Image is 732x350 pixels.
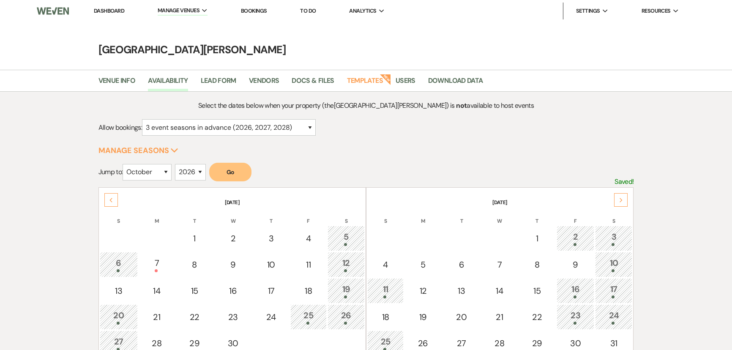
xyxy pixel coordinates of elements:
[576,7,600,15] span: Settings
[295,232,322,245] div: 4
[347,75,383,91] a: Templates
[143,311,170,323] div: 21
[219,284,247,297] div: 16
[600,309,628,325] div: 24
[104,257,133,272] div: 6
[332,230,360,246] div: 5
[561,230,590,246] div: 2
[409,311,437,323] div: 19
[176,207,213,225] th: T
[332,309,360,325] div: 26
[257,232,284,245] div: 3
[290,207,327,225] th: F
[367,189,632,206] th: [DATE]
[380,73,391,85] strong: New
[143,257,170,272] div: 7
[486,337,513,350] div: 28
[561,337,590,350] div: 30
[257,284,284,297] div: 17
[143,284,170,297] div: 14
[409,258,437,271] div: 5
[615,176,634,187] p: Saved!
[37,2,69,20] img: Weven Logo
[642,7,671,15] span: Resources
[98,75,136,91] a: Venue Info
[257,311,284,323] div: 24
[486,311,513,323] div: 21
[180,232,208,245] div: 1
[180,311,208,323] div: 22
[219,337,247,350] div: 30
[486,284,513,297] div: 14
[253,207,289,225] th: T
[557,207,595,225] th: F
[523,311,551,323] div: 22
[249,75,279,91] a: Vendors
[98,167,123,176] span: Jump to:
[104,309,133,325] div: 20
[372,258,399,271] div: 4
[148,75,188,91] a: Availability
[396,75,415,91] a: Users
[600,283,628,298] div: 17
[600,337,628,350] div: 31
[332,283,360,298] div: 19
[165,100,567,111] p: Select the dates below when your property (the [GEOGRAPHIC_DATA][PERSON_NAME] ) is available to h...
[300,7,316,14] a: To Do
[600,230,628,246] div: 3
[257,258,284,271] div: 10
[332,257,360,272] div: 12
[98,147,178,154] button: Manage Seasons
[94,7,124,14] a: Dashboard
[456,101,467,110] strong: not
[214,207,252,225] th: W
[158,6,199,15] span: Manage Venues
[292,75,334,91] a: Docs & Files
[372,283,399,298] div: 11
[481,207,518,225] th: W
[523,284,551,297] div: 15
[328,207,365,225] th: S
[372,311,399,323] div: 18
[295,284,322,297] div: 18
[295,309,322,325] div: 25
[523,232,551,245] div: 1
[143,337,170,350] div: 28
[201,75,236,91] a: Lead Form
[209,163,251,181] button: Go
[98,123,142,132] span: Allow bookings:
[409,337,437,350] div: 26
[100,189,365,206] th: [DATE]
[100,207,138,225] th: S
[180,337,208,350] div: 29
[409,284,437,297] div: 12
[561,283,590,298] div: 16
[561,258,590,271] div: 9
[442,207,481,225] th: T
[104,284,133,297] div: 13
[404,207,442,225] th: M
[447,284,476,297] div: 13
[295,258,322,271] div: 11
[219,258,247,271] div: 9
[428,75,483,91] a: Download Data
[447,311,476,323] div: 20
[241,7,267,14] a: Bookings
[595,207,632,225] th: S
[62,42,670,57] h4: [GEOGRAPHIC_DATA][PERSON_NAME]
[600,257,628,272] div: 10
[561,309,590,325] div: 23
[349,7,376,15] span: Analytics
[219,232,247,245] div: 2
[367,207,404,225] th: S
[486,258,513,271] div: 7
[219,311,247,323] div: 23
[139,207,175,225] th: M
[447,258,476,271] div: 6
[180,284,208,297] div: 15
[519,207,556,225] th: T
[523,258,551,271] div: 8
[523,337,551,350] div: 29
[180,258,208,271] div: 8
[447,337,476,350] div: 27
